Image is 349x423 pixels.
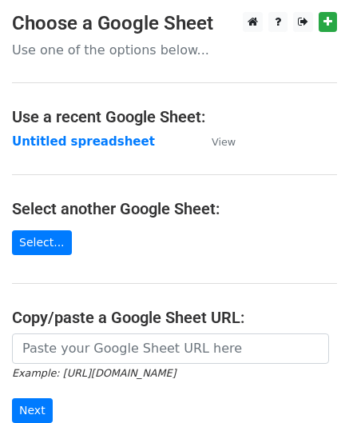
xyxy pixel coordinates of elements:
a: Select... [12,230,72,255]
a: View [196,134,236,149]
a: Untitled spreadsheet [12,134,155,149]
p: Use one of the options below... [12,42,337,58]
small: View [212,136,236,148]
h4: Select another Google Sheet: [12,199,337,218]
h4: Use a recent Google Sheet: [12,107,337,126]
small: Example: [URL][DOMAIN_NAME] [12,367,176,379]
h3: Choose a Google Sheet [12,12,337,35]
input: Next [12,398,53,423]
h4: Copy/paste a Google Sheet URL: [12,308,337,327]
input: Paste your Google Sheet URL here [12,333,329,364]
